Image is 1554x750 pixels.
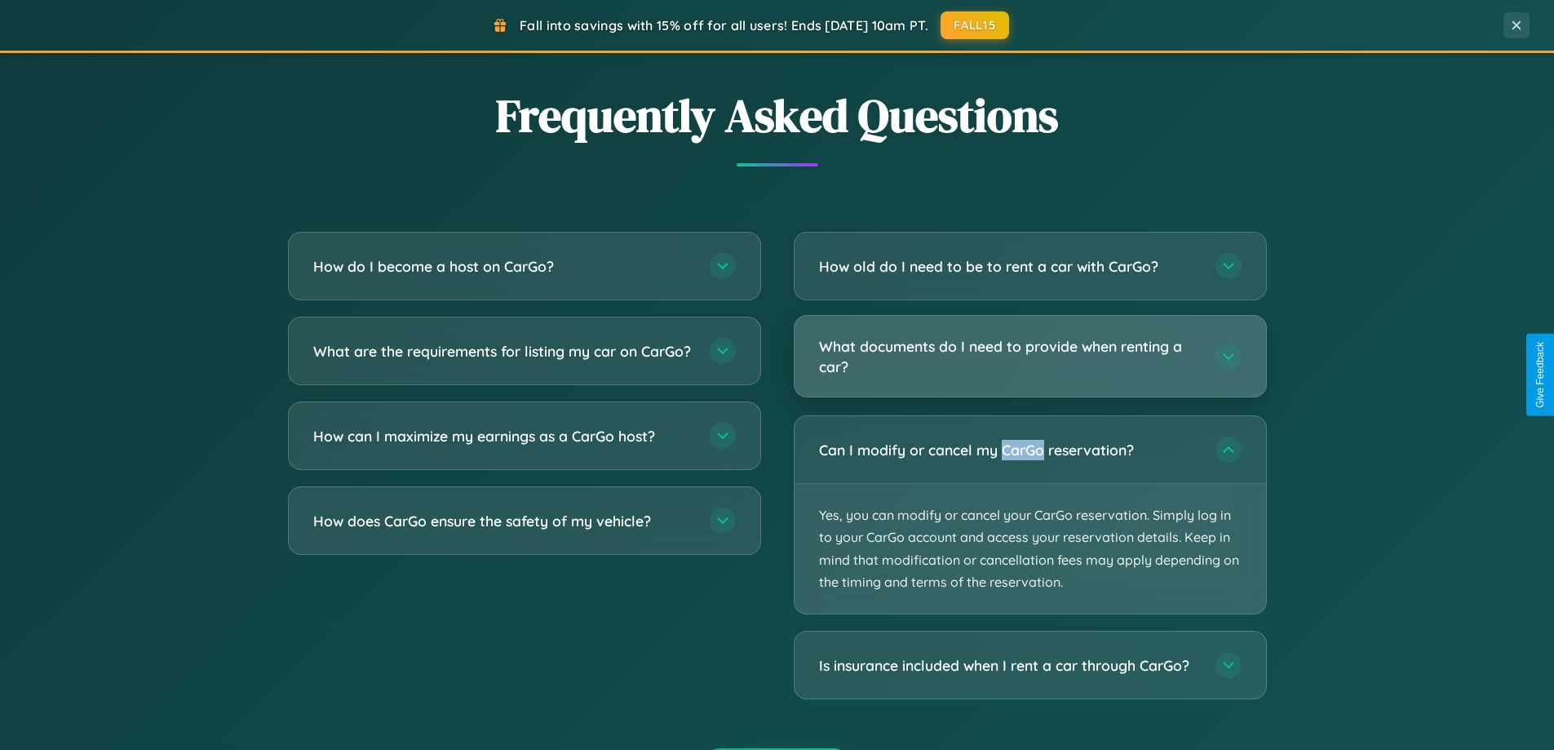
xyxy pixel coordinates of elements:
h3: What are the requirements for listing my car on CarGo? [313,341,693,362]
h3: What documents do I need to provide when renting a car? [819,336,1199,376]
h2: Frequently Asked Questions [288,84,1267,147]
h3: Is insurance included when I rent a car through CarGo? [819,655,1199,676]
h3: How old do I need to be to rent a car with CarGo? [819,256,1199,277]
h3: How does CarGo ensure the safety of my vehicle? [313,511,693,531]
h3: How do I become a host on CarGo? [313,256,693,277]
h3: How can I maximize my earnings as a CarGo host? [313,426,693,446]
h3: Can I modify or cancel my CarGo reservation? [819,440,1199,460]
p: Yes, you can modify or cancel your CarGo reservation. Simply log in to your CarGo account and acc... [795,484,1266,614]
div: Give Feedback [1534,342,1546,408]
button: FALL15 [941,11,1009,39]
span: Fall into savings with 15% off for all users! Ends [DATE] 10am PT. [520,17,928,33]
